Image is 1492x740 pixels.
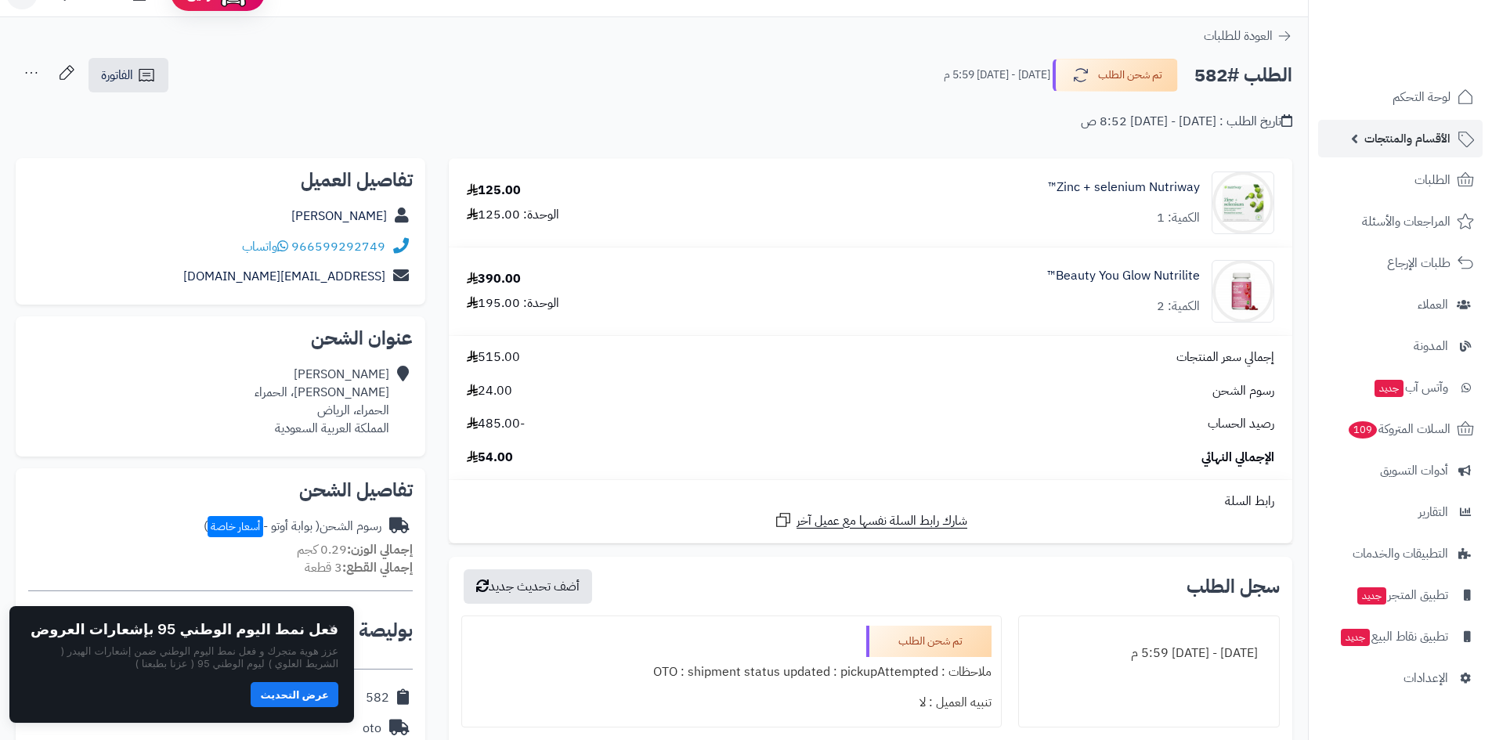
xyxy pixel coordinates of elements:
[28,481,413,500] h2: تفاصيل الشحن
[1339,626,1448,648] span: تطبيق نقاط البيع
[1318,369,1483,406] a: وآتس آبجديد
[366,689,389,707] div: 582
[467,294,559,312] div: الوحدة: 195.00
[28,329,413,348] h2: عنوان الشحن
[255,366,389,437] div: [PERSON_NAME] [PERSON_NAME]، الحمراء الحمراء، الرياض المملكة العربية السعودية
[1212,171,1273,234] img: 1696417791-126811_front_08.23_product-image_800x800_TR_IMAGE_product-image_600_600%20(1)-90x90.jpg
[101,66,133,85] span: الفاتورة
[1318,576,1483,614] a: تطبيق المتجرجديد
[467,415,525,433] span: -485.00
[363,720,381,738] div: oto
[1212,260,1273,323] img: 1737209921-308613_IMAGE_product-image_800_800-90x90.jpg
[1053,59,1178,92] button: تم شحن الطلب
[1353,543,1448,565] span: التطبيقات والخدمات
[471,688,991,718] div: تنبيه العميل : لا
[1081,113,1292,131] div: تاريخ الطلب : [DATE] - [DATE] 8:52 ص
[1418,501,1448,523] span: التقارير
[1208,415,1274,433] span: رصيد الحساب
[1393,86,1450,108] span: لوحة التحكم
[1341,629,1370,646] span: جديد
[1380,460,1448,482] span: أدوات التسويق
[342,558,413,577] strong: إجمالي القطع:
[467,182,521,200] div: 125.00
[1347,418,1450,440] span: السلات المتروكة
[1204,27,1292,45] a: العودة للطلبات
[1318,286,1483,323] a: العملاء
[774,511,967,530] a: شارك رابط السلة نفسها مع عميل آخر
[1418,294,1448,316] span: العملاء
[455,493,1286,511] div: رابط السلة
[1362,211,1450,233] span: المراجعات والأسئلة
[1318,535,1483,572] a: التطبيقات والخدمات
[1318,659,1483,697] a: الإعدادات
[31,622,338,637] h2: فعل نمط اليوم الوطني 95 بإشعارات العروض
[291,237,385,256] a: 966599292749
[1318,410,1483,448] a: السلات المتروكة109
[302,621,413,640] h2: بوليصة الشحن
[1318,203,1483,240] a: المراجعات والأسئلة
[944,67,1050,83] small: [DATE] - [DATE] 5:59 م
[347,540,413,559] strong: إجمالي الوزن:
[467,348,520,366] span: 515.00
[297,540,413,559] small: 0.29 كجم
[1318,327,1483,365] a: المدونة
[1318,244,1483,282] a: طلبات الإرجاع
[1201,449,1274,467] span: الإجمالي النهائي
[242,237,288,256] a: واتساب
[866,626,992,657] div: تم شحن الطلب
[1349,421,1377,439] span: 109
[1375,380,1403,397] span: جديد
[1194,60,1292,92] h2: الطلب #582
[1318,452,1483,489] a: أدوات التسويق
[467,270,521,288] div: 390.00
[1318,493,1483,531] a: التقارير
[208,516,263,537] span: أسعار خاصة
[1212,382,1274,400] span: رسوم الشحن
[471,657,991,688] div: ملاحظات : OTO : shipment status updated : pickupAttempted
[1318,161,1483,199] a: الطلبات
[1318,78,1483,116] a: لوحة التحكم
[467,206,559,224] div: الوحدة: 125.00
[1028,638,1270,669] div: [DATE] - [DATE] 5:59 م
[251,682,338,707] button: عرض التحديث
[204,518,381,536] div: رسوم الشحن
[1047,267,1200,285] a: Beauty You Glow Nutrilite™
[89,58,168,92] a: الفاتورة
[25,644,338,670] p: عزز هوية متجرك و فعل نمط اليوم الوطني ضمن إشعارات الهيدر ( الشريط العلوي ) ليوم الوطني 95 ( عزنا ...
[305,558,413,577] small: 3 قطعة
[1387,252,1450,274] span: طلبات الإرجاع
[1048,179,1200,197] a: Zinc + selenium Nutriway™
[1176,348,1274,366] span: إجمالي سعر المنتجات
[1403,667,1448,689] span: الإعدادات
[467,382,512,400] span: 24.00
[464,569,592,604] button: أضف تحديث جديد
[1204,27,1273,45] span: العودة للطلبات
[1157,209,1200,227] div: الكمية: 1
[797,512,967,530] span: شارك رابط السلة نفسها مع عميل آخر
[291,207,387,226] a: [PERSON_NAME]
[1318,618,1483,655] a: تطبيق نقاط البيعجديد
[1157,298,1200,316] div: الكمية: 2
[204,517,320,536] span: ( بوابة أوتو - )
[1356,584,1448,606] span: تطبيق المتجر
[1364,128,1450,150] span: الأقسام والمنتجات
[183,267,385,286] a: [EMAIL_ADDRESS][DOMAIN_NAME]
[1357,587,1386,605] span: جديد
[1414,169,1450,191] span: الطلبات
[28,171,413,190] h2: تفاصيل العميل
[1187,577,1280,596] h3: سجل الطلب
[1385,40,1477,73] img: logo-2.png
[1373,377,1448,399] span: وآتس آب
[1414,335,1448,357] span: المدونة
[467,449,513,467] span: 54.00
